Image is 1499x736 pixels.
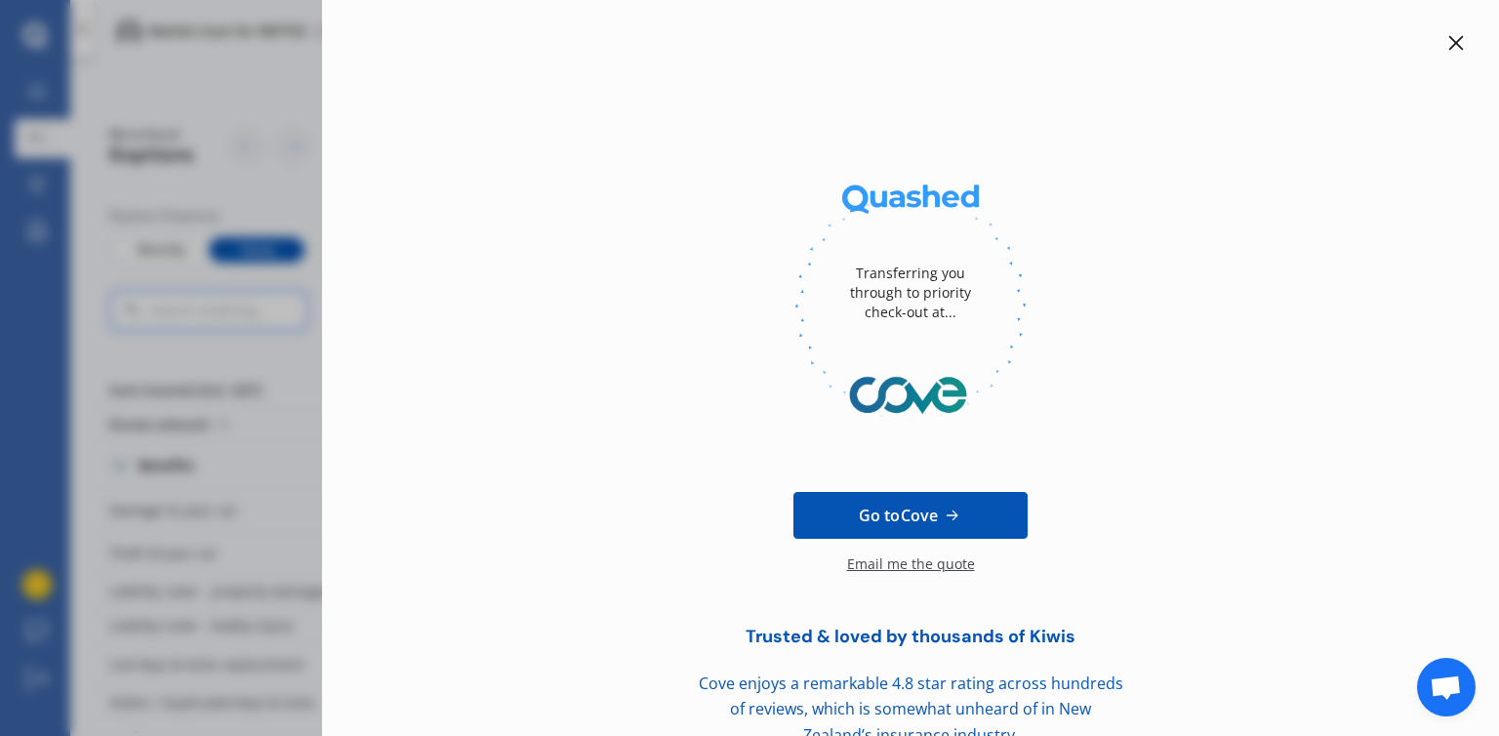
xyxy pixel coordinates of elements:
[859,504,938,527] span: Go to Cove
[847,554,975,593] div: Email me the quote
[696,627,1125,647] div: Trusted & loved by thousands of Kiwis
[793,492,1028,539] a: Go toCove
[794,351,1027,439] img: Cove.webp
[1417,658,1476,716] div: Open chat
[832,234,989,351] div: Transferring you through to priority check-out at...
